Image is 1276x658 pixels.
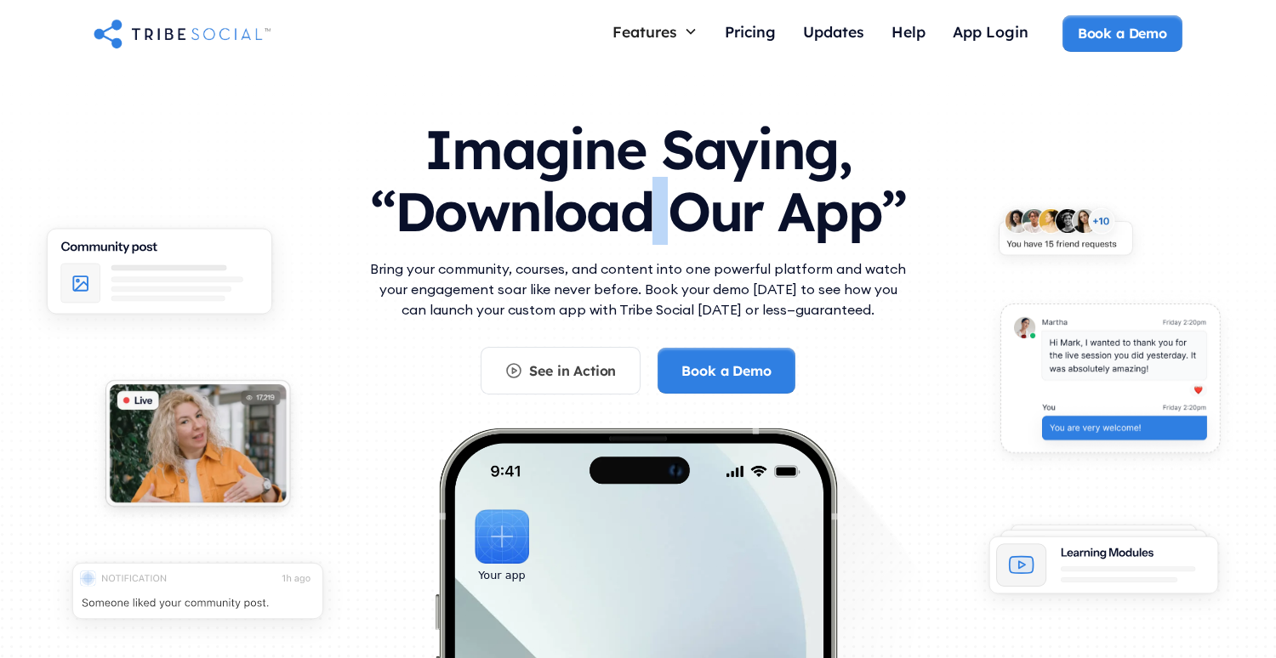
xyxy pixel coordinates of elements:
[891,22,926,41] div: Help
[939,15,1042,52] a: App Login
[725,22,776,41] div: Pricing
[26,213,293,341] img: An illustration of Community Feed
[612,22,677,41] div: Features
[478,566,525,585] div: Your app
[658,348,795,394] a: Book a Demo
[366,101,910,252] h1: Imagine Saying, “Download Our App”
[529,361,616,380] div: See in Action
[983,196,1148,275] img: An illustration of New friends requests
[953,22,1028,41] div: App Login
[803,22,864,41] div: Updates
[89,368,306,527] img: An illustration of Live video
[711,15,789,52] a: Pricing
[481,347,641,394] a: See in Action
[366,258,910,320] p: Bring your community, courses, and content into one powerful platform and watch your engagement s...
[789,15,878,52] a: Updates
[599,15,711,48] div: Features
[51,547,345,645] img: An illustration of push notification
[878,15,939,52] a: Help
[970,513,1238,618] img: An illustration of Learning Modules
[983,291,1238,475] img: An illustration of chat
[1062,15,1182,51] a: Book a Demo
[94,16,271,50] a: home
